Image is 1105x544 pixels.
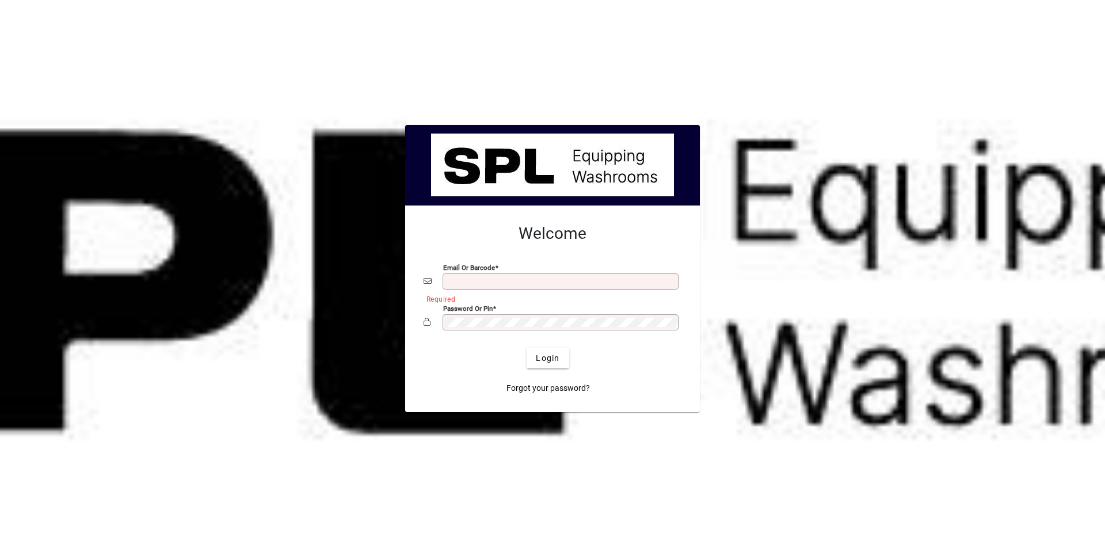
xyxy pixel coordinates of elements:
[502,378,595,398] a: Forgot your password?
[443,305,493,313] mat-label: Password or Pin
[527,348,569,368] button: Login
[426,292,672,305] mat-error: Required
[424,224,681,244] h2: Welcome
[536,352,559,364] span: Login
[443,264,495,272] mat-label: Email or Barcode
[506,382,590,394] span: Forgot your password?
